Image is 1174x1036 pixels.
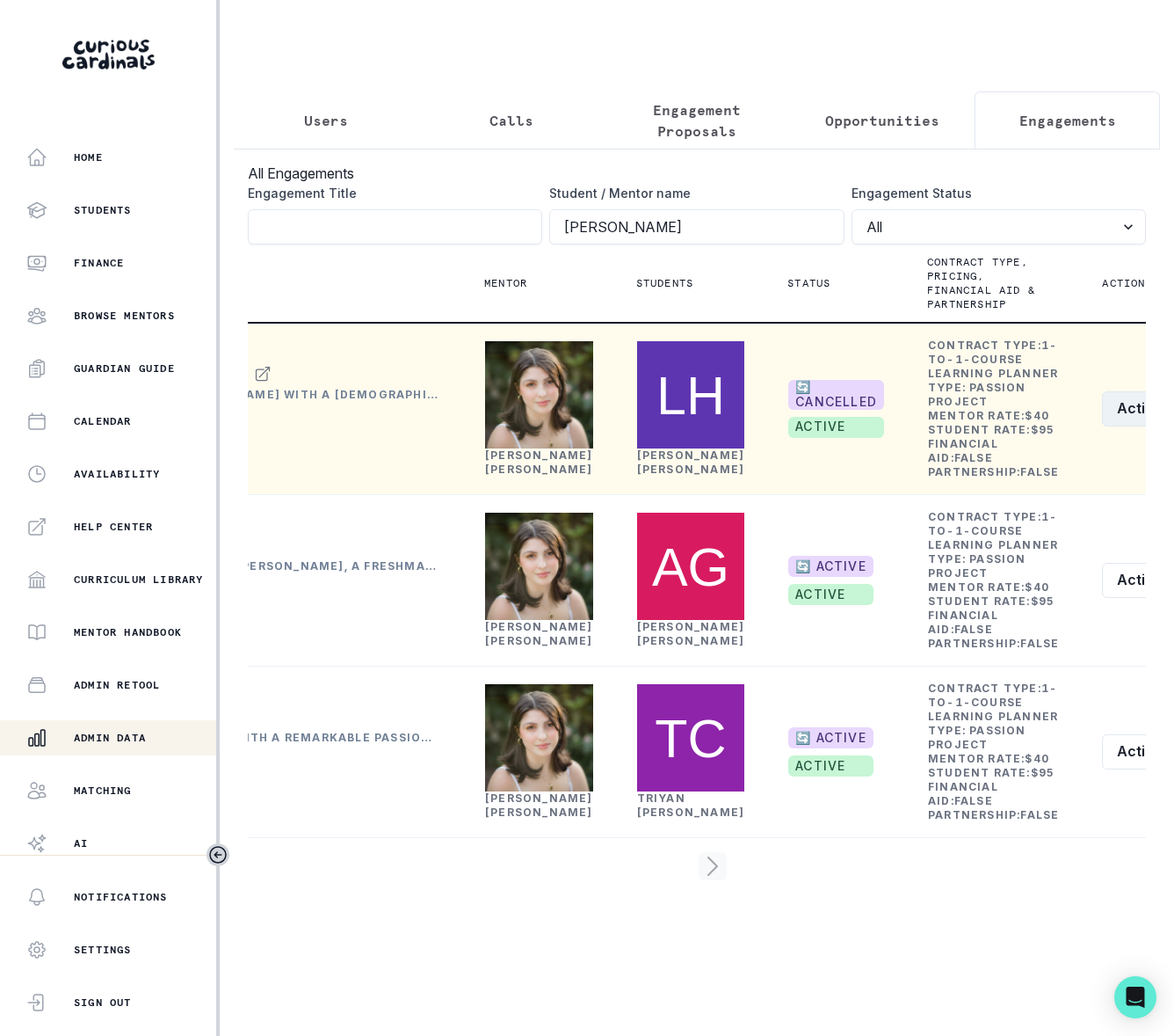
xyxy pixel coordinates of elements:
[928,339,1057,366] b: 1-to-1-course
[954,794,993,807] b: false
[248,163,1146,184] h3: All Engagements
[699,852,727,880] svg: page right
[1102,276,1152,290] p: Actions
[928,552,1026,580] b: Passion Project
[74,996,132,1010] p: Sign Out
[74,573,204,587] p: Curriculum Library
[852,184,1135,202] label: Engagement Status
[62,40,155,69] img: Curious Cardinals Logo
[1020,465,1059,478] b: false
[788,556,873,577] span: 🔄 ACTIVE
[1025,580,1049,594] b: $ 40
[74,731,146,745] p: Admin Data
[787,276,830,290] p: Status
[1031,423,1055,436] b: $ 95
[74,836,88,850] p: AI
[927,681,1060,823] td: Contract Type: Learning Planner Type: Mentor Rate: Student Rate: Financial Aid: Partnership:
[788,584,873,605] span: active
[484,276,527,290] p: Mentor
[485,792,593,819] a: [PERSON_NAME] [PERSON_NAME]
[248,184,532,202] label: Engagement Title
[74,309,175,323] p: Browse Mentors
[1031,595,1055,608] b: $ 95
[788,417,884,438] span: active
[485,449,593,476] a: [PERSON_NAME] [PERSON_NAME]
[74,890,168,904] p: Notifications
[74,256,124,270] p: Finance
[928,510,1057,537] b: 1-to-1-course
[637,620,745,647] a: [PERSON_NAME] [PERSON_NAME]
[489,110,533,131] p: Calls
[1031,766,1055,779] b: $ 95
[74,203,132,217] p: Students
[207,843,229,866] button: Toggle sidebar
[74,361,175,376] p: Guardian Guide
[954,623,993,636] b: false
[927,509,1060,652] td: Contract Type: Learning Planner Type: Mentor Rate: Student Rate: Financial Aid: Partnership:
[74,784,132,798] p: Matching
[1020,808,1059,821] b: false
[788,755,873,777] span: active
[485,620,593,647] a: [PERSON_NAME] [PERSON_NAME]
[954,451,993,464] b: false
[74,943,132,957] p: Settings
[74,520,153,534] p: Help Center
[637,449,745,476] a: [PERSON_NAME] [PERSON_NAME]
[74,625,182,639] p: Mentor Handbook
[928,381,1026,408] b: Passion Project
[74,150,103,164] p: Home
[1025,409,1049,422] b: $ 40
[788,727,873,748] span: 🔄 ACTIVE
[620,99,775,142] p: Engagement Proposals
[74,678,160,692] p: Admin Retool
[74,467,160,481] p: Availability
[1114,976,1156,1018] div: Open Intercom Messenger
[636,276,694,290] p: Students
[928,724,1026,751] b: Passion Project
[788,380,884,410] span: 🔄 CANCELLED
[1019,110,1116,131] p: Engagements
[927,255,1039,311] p: Contract type, pricing, financial aid & partnership
[927,338,1060,480] td: Contract Type: Learning Planner Type: Mentor Rate: Student Rate: Financial Aid: Partnership:
[1020,637,1059,650] b: false
[1025,752,1049,765] b: $ 40
[637,792,745,819] a: Triyan [PERSON_NAME]
[549,184,833,202] label: Student / Mentor name
[74,414,132,428] p: Calendar
[304,110,348,131] p: Users
[825,110,939,131] p: Opportunities
[928,682,1057,709] b: 1-to-1-course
